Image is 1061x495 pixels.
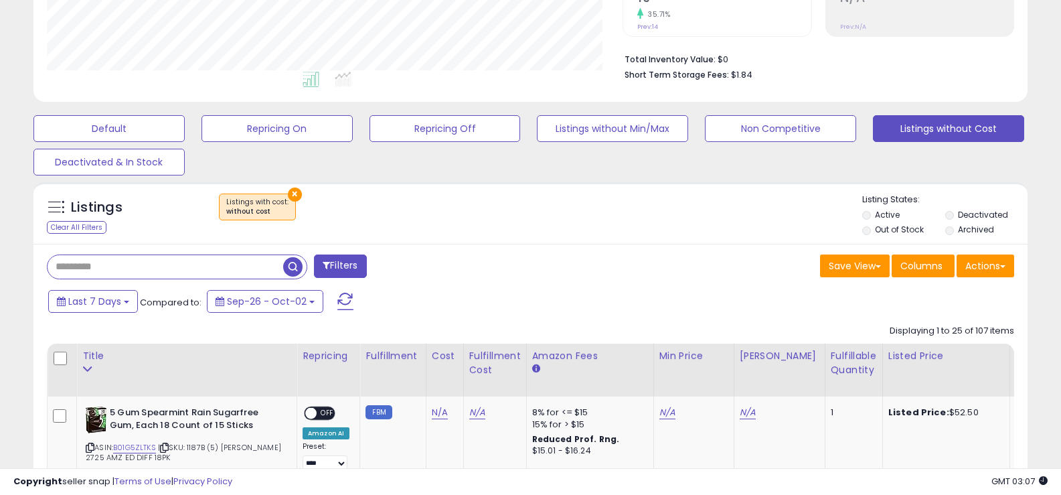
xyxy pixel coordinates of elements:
button: Listings without Min/Max [537,115,688,142]
a: N/A [469,406,485,419]
a: B01G5ZLTKS [113,442,156,453]
div: seller snap | | [13,476,232,488]
label: Active [875,209,900,220]
a: Privacy Policy [173,475,232,488]
div: ASIN: [86,407,287,478]
a: N/A [659,406,675,419]
div: Min Price [659,349,728,363]
span: OFF [317,408,338,419]
small: 35.71% [643,9,670,19]
span: 2025-10-10 03:07 GMT [991,475,1048,488]
div: Fulfillable Quantity [831,349,877,377]
button: Non Competitive [705,115,856,142]
button: Sep-26 - Oct-02 [207,290,323,313]
span: $1.84 [731,68,752,81]
small: Prev: N/A [840,23,866,31]
div: without cost [226,207,289,216]
span: Last 7 Days [68,295,121,308]
label: Archived [958,224,994,235]
div: 8% for <= $15 [532,407,643,419]
small: Amazon Fees. [532,363,540,375]
div: Title [82,349,291,363]
b: 5 Gum Spearmint Rain Sugarfree Gum, Each 18 Count of 15 Sticks [110,407,272,435]
span: Columns [900,259,943,273]
button: Listings without Cost [873,115,1024,142]
button: Actions [957,255,1014,277]
button: Filters [314,255,366,278]
label: Deactivated [958,209,1008,220]
p: Listing States: [862,194,1028,206]
div: 1 [831,407,872,419]
div: $52.50 [888,407,999,419]
small: Prev: 14 [637,23,658,31]
div: 15% for > $15 [532,419,643,431]
button: Default [33,115,185,142]
div: Fulfillment Cost [469,349,521,377]
button: × [288,188,302,202]
div: Repricing [303,349,354,363]
b: Listed Price: [888,406,949,419]
button: Last 7 Days [48,290,138,313]
button: Repricing Off [370,115,521,142]
span: Listings with cost : [226,197,289,217]
label: Out of Stock [875,224,924,235]
a: Terms of Use [114,475,171,488]
div: Preset: [303,442,349,472]
div: Fulfillment [365,349,420,363]
span: Sep-26 - Oct-02 [227,295,307,308]
button: Repricing On [201,115,353,142]
div: Displaying 1 to 25 of 107 items [890,325,1014,338]
img: 51omjPMMR0L._SL40_.jpg [86,407,106,433]
div: Amazon AI [303,427,349,439]
button: Columns [892,255,955,277]
div: Amazon Fees [532,349,648,363]
b: Reduced Prof. Rng. [532,433,620,445]
h5: Listings [71,198,123,217]
button: Save View [820,255,890,277]
b: Total Inventory Value: [625,54,716,65]
span: Compared to: [140,296,201,309]
div: $15.01 - $16.24 [532,445,643,457]
div: Listed Price [888,349,1004,363]
div: [PERSON_NAME] [740,349,819,363]
button: Deactivated & In Stock [33,149,185,175]
div: Cost [432,349,458,363]
span: | SKU: 1187B (5) [PERSON_NAME] 2725 AMZ ED DIFF 18PK [86,442,281,462]
li: $0 [625,50,1004,66]
a: N/A [740,406,756,419]
strong: Copyright [13,475,62,488]
small: FBM [365,405,392,419]
b: Short Term Storage Fees: [625,69,729,80]
div: Clear All Filters [47,221,106,234]
a: N/A [432,406,448,419]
